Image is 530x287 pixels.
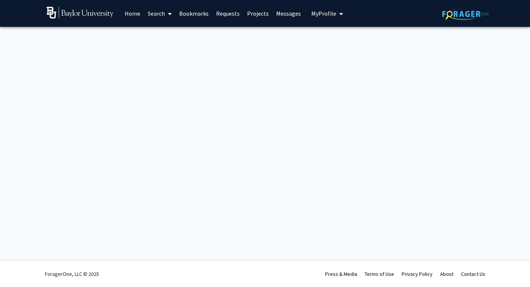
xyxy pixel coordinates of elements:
iframe: Chat [6,253,32,281]
a: Privacy Policy [402,271,433,277]
span: My Profile [311,10,336,17]
a: Projects [243,0,272,26]
a: Press & Media [325,271,357,277]
a: Messages [272,0,305,26]
div: ForagerOne, LLC © 2025 [45,261,99,287]
a: About [440,271,453,277]
a: Requests [212,0,243,26]
a: Home [121,0,144,26]
a: Search [144,0,175,26]
a: Bookmarks [175,0,212,26]
a: Terms of Use [365,271,394,277]
img: Baylor University Logo [47,7,113,19]
a: Contact Us [461,271,485,277]
img: ForagerOne Logo [442,8,489,20]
